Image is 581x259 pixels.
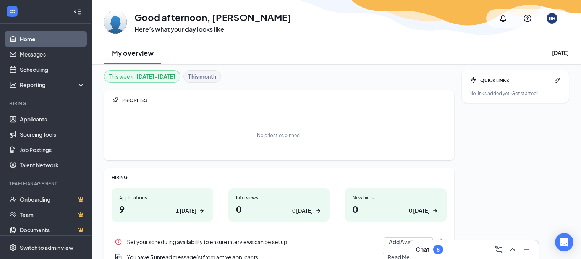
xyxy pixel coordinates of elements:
[20,244,73,251] div: Switch to admin view
[122,97,447,104] div: PRIORITIES
[127,238,379,246] div: Set your scheduling availability to ensure interviews can be set up
[9,81,17,89] svg: Analysis
[20,81,86,89] div: Reporting
[498,14,508,23] svg: Notifications
[353,194,439,201] div: New hires
[552,49,569,57] div: [DATE]
[416,245,429,254] h3: Chat
[104,11,127,34] img: Brett Hastings
[20,62,85,77] a: Scheduling
[112,234,447,249] div: Set your scheduling availability to ensure interviews can be set up
[345,188,447,222] a: New hires00 [DATE]ArrowRight
[384,237,433,246] button: Add Availability
[257,132,301,139] div: No priorities pinned.
[353,202,439,215] h1: 0
[115,238,122,246] svg: Info
[134,11,291,24] h1: Good afternoon, [PERSON_NAME]
[188,72,216,81] b: This month
[112,96,119,104] svg: Pin
[522,245,531,254] svg: Minimize
[555,233,573,251] div: Open Intercom Messenger
[9,180,84,187] div: Team Management
[436,238,443,246] svg: Pin
[8,8,16,15] svg: WorkstreamLogo
[469,76,477,84] svg: Bolt
[20,142,85,157] a: Job Postings
[553,76,561,84] svg: Pen
[176,207,196,215] div: 1 [DATE]
[409,207,430,215] div: 0 [DATE]
[9,100,84,107] div: Hiring
[437,246,440,253] div: 8
[314,207,322,215] svg: ArrowRight
[112,234,447,249] a: InfoSet your scheduling availability to ensure interviews can be set upAdd AvailabilityPin
[20,47,85,62] a: Messages
[549,15,555,22] div: BH
[228,188,330,222] a: Interviews00 [DATE]ArrowRight
[431,207,439,215] svg: ArrowRight
[236,202,322,215] h1: 0
[20,127,85,142] a: Sourcing Tools
[292,207,313,215] div: 0 [DATE]
[112,188,213,222] a: Applications91 [DATE]ArrowRight
[480,77,550,84] div: QUICK LINKS
[494,245,503,254] svg: ComposeMessage
[20,222,85,238] a: DocumentsCrown
[74,8,81,16] svg: Collapse
[119,194,206,201] div: Applications
[198,207,206,215] svg: ArrowRight
[20,157,85,173] a: Talent Network
[508,245,517,254] svg: ChevronUp
[136,72,175,81] b: [DATE] - [DATE]
[507,243,519,256] button: ChevronUp
[520,243,532,256] button: Minimize
[523,14,532,23] svg: QuestionInfo
[20,207,85,222] a: TeamCrown
[20,192,85,207] a: OnboardingCrown
[236,194,322,201] div: Interviews
[112,48,154,58] h2: My overview
[112,174,447,181] div: HIRING
[493,243,505,256] button: ComposeMessage
[20,112,85,127] a: Applicants
[119,202,206,215] h1: 9
[20,31,85,47] a: Home
[109,72,175,81] div: This week :
[469,90,561,97] div: No links added yet. Get started!
[134,25,291,34] h3: Here’s what your day looks like
[9,244,17,251] svg: Settings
